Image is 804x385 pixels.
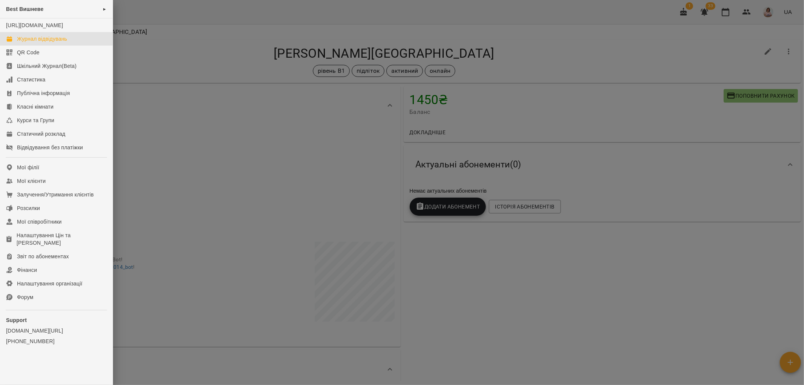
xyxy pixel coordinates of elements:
a: [URL][DOMAIN_NAME] [6,22,63,28]
div: Залучення/Утримання клієнтів [17,191,94,198]
div: Форум [17,293,34,301]
div: Статистика [17,76,46,83]
div: Класні кімнати [17,103,54,110]
div: Налаштування організації [17,280,83,287]
div: Налаштування Цін та [PERSON_NAME] [17,232,107,247]
div: Мої співробітники [17,218,62,225]
div: Відвідування без платіжки [17,144,83,151]
div: Мої клієнти [17,177,46,185]
span: Best Вишневе [6,6,43,12]
span: ► [103,6,107,12]
div: Звіт по абонементах [17,253,69,260]
div: Публічна інформація [17,89,70,97]
div: Журнал відвідувань [17,35,67,43]
div: Шкільний Журнал(Beta) [17,62,77,70]
div: Статичний розклад [17,130,65,138]
div: Курси та Групи [17,117,54,124]
div: Розсилки [17,204,40,212]
div: QR Code [17,49,40,56]
div: Фінанси [17,266,37,274]
a: [PHONE_NUMBER] [6,337,107,345]
div: Мої філії [17,164,39,171]
p: Support [6,316,107,324]
a: [DOMAIN_NAME][URL] [6,327,107,334]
